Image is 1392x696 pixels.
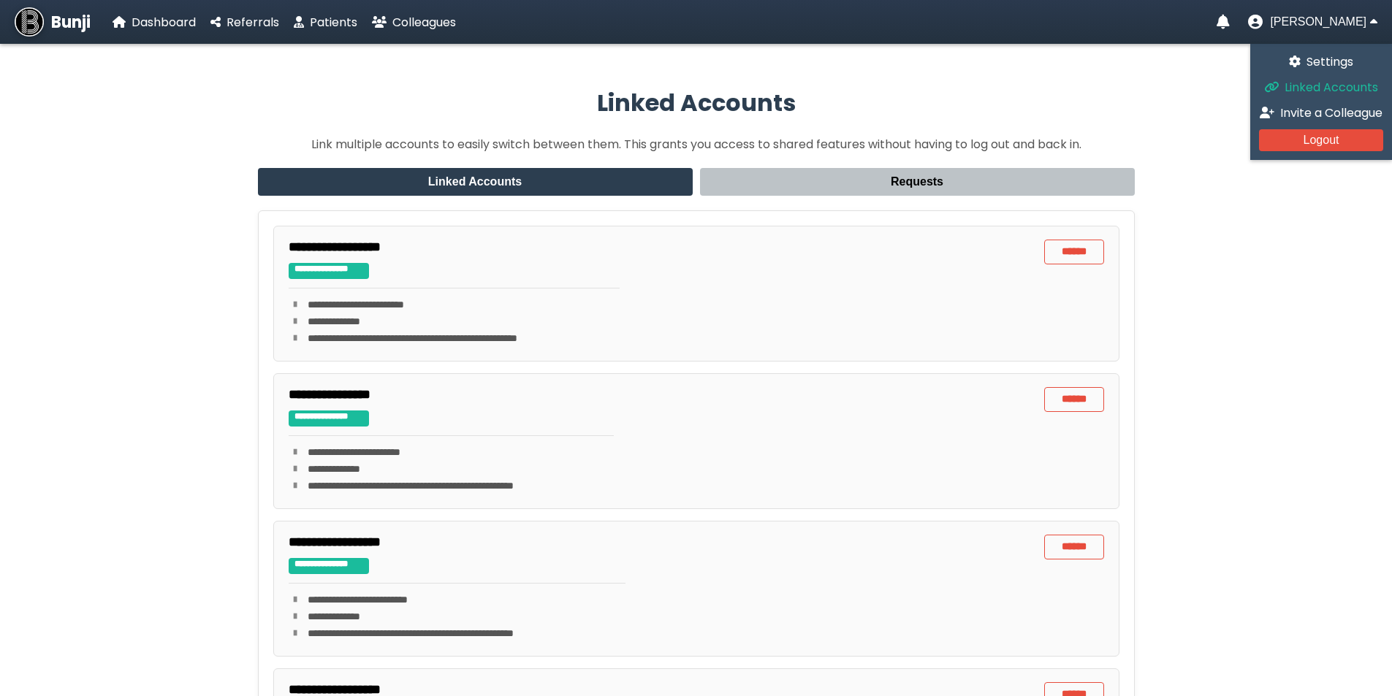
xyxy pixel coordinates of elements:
[258,168,693,196] button: Linked Accounts
[132,14,196,31] span: Dashboard
[700,168,1135,196] button: Requests
[1259,78,1383,96] a: Linked Accounts
[51,10,91,34] span: Bunji
[294,13,357,31] a: Patients
[1285,79,1378,96] span: Linked Accounts
[15,7,44,37] img: Bunji Dental Referral Management
[1248,15,1377,29] button: User menu
[1304,134,1339,146] span: Logout
[258,85,1135,121] h2: Linked Accounts
[113,13,196,31] a: Dashboard
[227,14,279,31] span: Referrals
[258,135,1135,153] p: Link multiple accounts to easily switch between them. This grants you access to shared features w...
[1307,53,1353,70] span: Settings
[372,13,456,31] a: Colleagues
[1259,129,1383,151] button: Logout
[310,14,357,31] span: Patients
[210,13,279,31] a: Referrals
[1280,104,1383,121] span: Invite a Colleague
[1259,104,1383,122] a: Invite a Colleague
[15,7,91,37] a: Bunji
[392,14,456,31] span: Colleagues
[1270,15,1366,28] span: [PERSON_NAME]
[1217,15,1230,29] a: Notifications
[1259,53,1383,71] a: Settings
